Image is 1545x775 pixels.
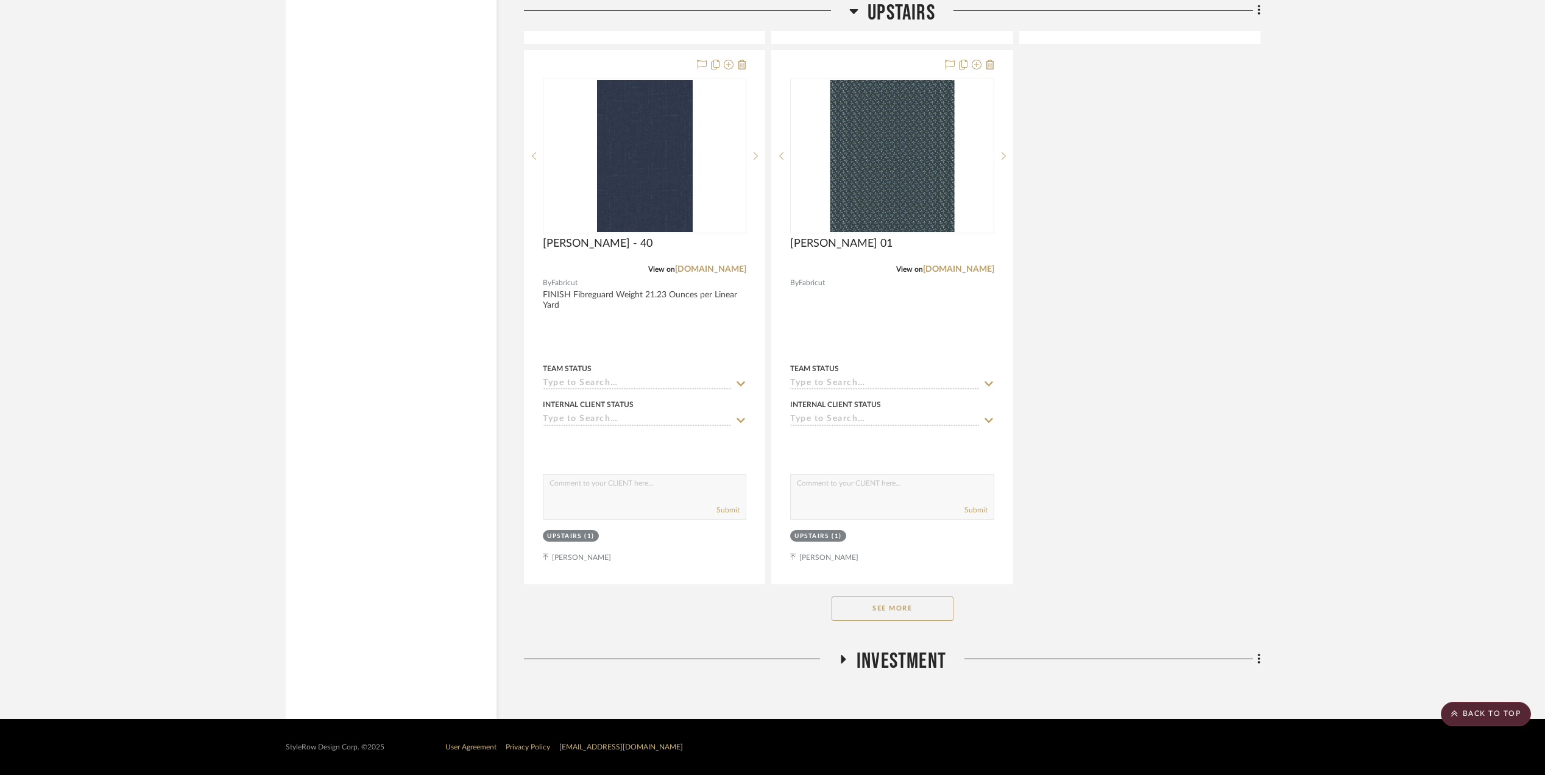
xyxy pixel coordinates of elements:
[543,378,732,390] input: Type to Search…
[506,743,550,751] a: Privacy Policy
[832,532,842,541] div: (1)
[790,399,881,410] div: Internal Client Status
[675,265,746,274] a: [DOMAIN_NAME]
[648,266,675,273] span: View on
[551,277,578,289] span: Fabricut
[445,743,497,751] a: User Agreement
[597,80,693,232] img: Burke - 40
[830,80,954,232] img: Lacy 01
[1441,702,1531,726] scroll-to-top-button: BACK TO TOP
[923,265,994,274] a: [DOMAIN_NAME]
[543,399,634,410] div: Internal Client Status
[286,743,384,752] div: StyleRow Design Corp. ©2025
[896,266,923,273] span: View on
[790,277,799,289] span: By
[790,237,893,250] span: [PERSON_NAME] 01
[543,277,551,289] span: By
[547,532,581,541] div: Upstairs
[790,414,979,426] input: Type to Search…
[791,79,993,233] div: 0
[543,363,592,374] div: Team Status
[543,414,732,426] input: Type to Search…
[964,504,988,515] button: Submit
[832,596,953,621] button: See More
[559,743,683,751] a: [EMAIL_ADDRESS][DOMAIN_NAME]
[790,378,979,390] input: Type to Search…
[584,532,595,541] div: (1)
[716,504,740,515] button: Submit
[794,532,829,541] div: Upstairs
[857,648,946,674] span: Investment
[543,237,652,250] span: [PERSON_NAME] - 40
[799,277,825,289] span: Fabricut
[790,363,839,374] div: Team Status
